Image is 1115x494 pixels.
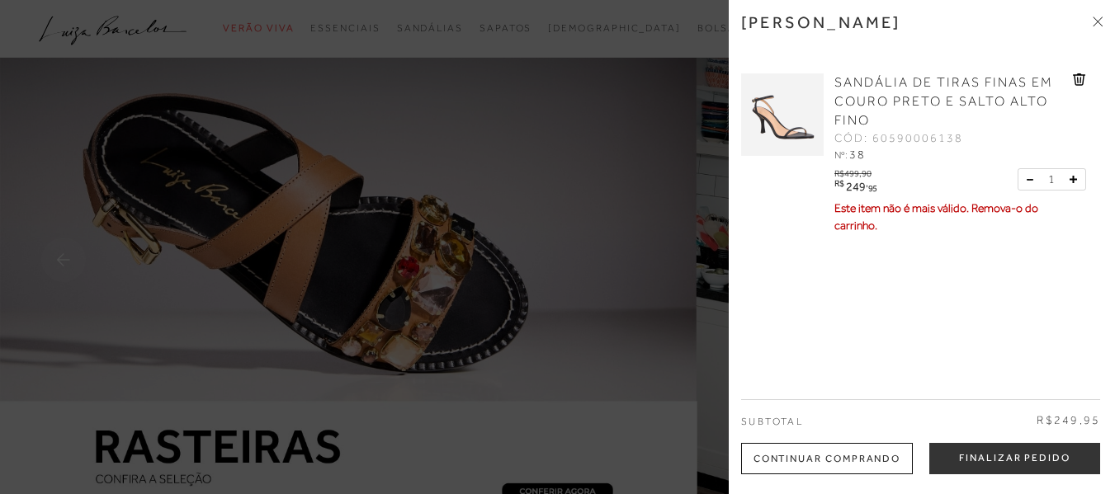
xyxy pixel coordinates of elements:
button: Finalizar Pedido [929,443,1100,474]
span: 249 [846,180,866,193]
span: Este item não é mais válido. Remova-o do carrinho. [834,201,1038,232]
h3: [PERSON_NAME] [741,12,901,32]
span: SANDÁLIA DE TIRAS FINAS EM COURO PRETO E SALTO ALTO FINO [834,75,1053,128]
span: Subtotal [741,416,803,427]
img: SANDÁLIA DE TIRAS FINAS EM COURO PRETO E SALTO ALTO FINO [741,73,824,156]
span: R$249,95 [1037,412,1100,429]
span: 95 [868,183,877,193]
i: , [866,179,877,188]
i: R$ [834,179,843,188]
div: Continuar Comprando [741,443,913,474]
span: 1 [1048,171,1055,188]
div: R$499,90 [834,164,880,178]
span: 38 [849,148,866,161]
span: CÓD: 60590006138 [834,130,963,147]
span: Nº: [834,149,848,161]
a: SANDÁLIA DE TIRAS FINAS EM COURO PRETO E SALTO ALTO FINO [834,73,1069,130]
